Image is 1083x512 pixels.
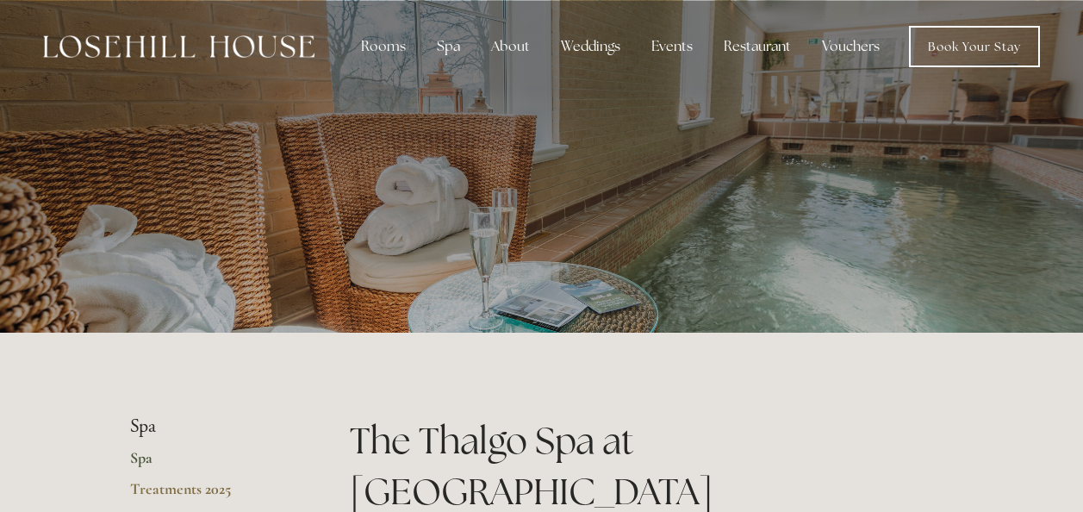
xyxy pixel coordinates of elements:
div: Events [638,29,706,64]
img: Losehill House [43,35,314,58]
a: Book Your Stay [909,26,1040,67]
li: Spa [130,415,295,438]
a: Spa [130,448,295,479]
a: Vouchers [808,29,893,64]
div: Weddings [547,29,634,64]
div: Spa [423,29,474,64]
div: About [477,29,544,64]
div: Restaurant [710,29,805,64]
div: Rooms [347,29,420,64]
a: Treatments 2025 [130,479,295,510]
